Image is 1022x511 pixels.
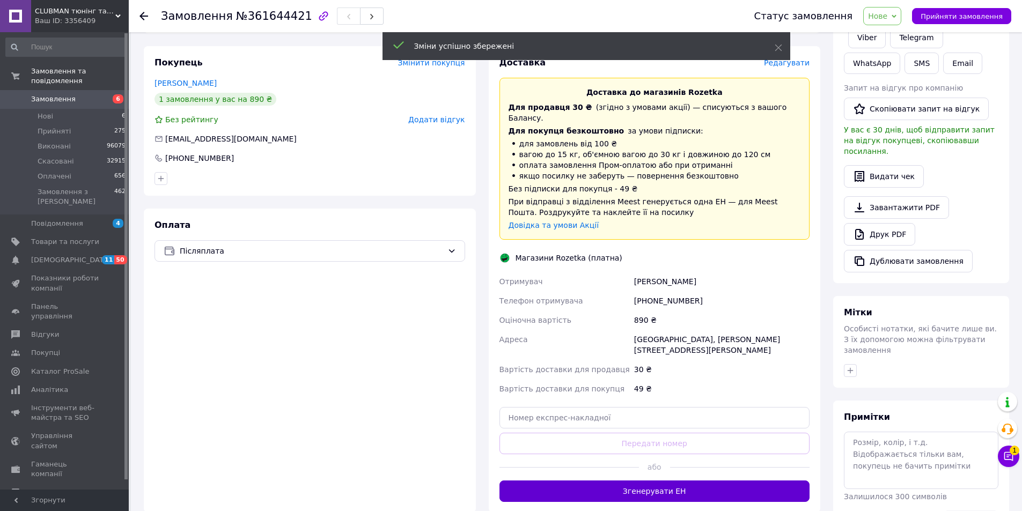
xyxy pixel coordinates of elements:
[848,27,886,48] a: Viber
[844,250,973,272] button: Дублювати замовлення
[165,115,218,124] span: Без рейтингу
[180,245,443,257] span: Післяплата
[38,127,71,136] span: Прийняті
[921,12,1003,20] span: Прийняти замовлення
[114,187,126,206] span: 462
[161,10,233,23] span: Замовлення
[408,115,465,124] span: Додати відгук
[844,98,989,120] button: Скопіювати запит на відгук
[107,157,126,166] span: 32915
[31,255,111,265] span: [DEMOGRAPHIC_DATA]
[31,403,99,423] span: Інструменти веб-майстра та SEO
[38,157,74,166] span: Скасовані
[35,6,115,16] span: CLUBMAN тюнінг та автоаксесуари
[31,385,68,395] span: Аналітика
[113,219,123,228] span: 4
[139,11,148,21] div: Повернутися назад
[844,412,890,422] span: Примітки
[844,84,963,92] span: Запит на відгук про компанію
[632,379,812,398] div: 49 ₴
[632,272,812,291] div: [PERSON_NAME]
[31,367,89,376] span: Каталог ProSale
[912,8,1011,24] button: Прийняти замовлення
[31,431,99,450] span: Управління сайтом
[890,27,943,48] a: Telegram
[31,94,76,104] span: Замовлення
[5,38,127,57] input: Пошук
[905,53,939,74] button: SMS
[155,93,276,106] div: 1 замовлення у вас на 890 ₴
[632,310,812,330] div: 890 ₴
[509,171,801,181] li: якщо посилку не заберуть — повернення безкоштовно
[102,255,114,264] span: 11
[31,460,99,479] span: Гаманець компанії
[844,53,900,74] a: WhatsApp
[35,16,129,26] div: Ваш ID: 3356409
[122,112,126,121] span: 6
[38,172,71,181] span: Оплачені
[31,348,60,358] span: Покупці
[155,220,190,230] span: Оплата
[499,277,543,286] span: Отримувач
[509,103,592,112] span: Для продавця 30 ₴
[38,112,53,121] span: Нові
[499,365,630,374] span: Вартість доставки для продавця
[509,102,801,123] div: (згідно з умовами акції) — списуються з вашого Балансу.
[31,302,99,321] span: Панель управління
[31,330,59,339] span: Відгуки
[509,125,801,136] div: за умови підписки:
[844,324,997,354] span: Особисті нотатки, які бачите лише ви. З їх допомогою можна фільтрувати замовлення
[165,135,297,143] span: [EMAIL_ADDRESS][DOMAIN_NAME]
[31,487,58,497] span: Маркет
[114,127,126,136] span: 275
[499,316,571,324] span: Оціночна вартість
[868,12,887,20] span: Нове
[499,297,583,305] span: Телефон отримувача
[499,57,546,68] span: Доставка
[499,335,528,344] span: Адреса
[499,407,810,428] input: Номер експрес-накладної
[632,291,812,310] div: [PHONE_NUMBER]
[155,57,203,68] span: Покупець
[31,273,99,293] span: Показники роботи компанії
[632,330,812,360] div: [GEOGRAPHIC_DATA], [PERSON_NAME][STREET_ADDRESS][PERSON_NAME]
[1010,443,1019,453] span: 1
[236,10,312,23] span: №361644421
[844,196,949,219] a: Завантажити PDF
[499,480,810,502] button: Згенерувати ЕН
[844,165,924,188] button: Видати чек
[844,492,947,501] span: Залишилося 300 символів
[31,219,83,228] span: Повідомлення
[107,142,126,151] span: 96079
[509,138,801,149] li: для замовлень від 100 ₴
[499,384,625,393] span: Вартість доставки для покупця
[38,187,114,206] span: Замовлення з [PERSON_NAME]
[943,53,982,74] button: Email
[31,66,129,86] span: Замовлення та повідомлення
[509,183,801,194] div: Без підписки для покупця - 49 ₴
[509,127,624,135] span: Для покупця безкоштовно
[844,223,915,246] a: Друк PDF
[38,142,71,151] span: Виконані
[639,462,670,472] span: або
[414,41,748,51] div: Зміни успішно збережені
[844,307,872,317] span: Мітки
[155,79,217,87] a: [PERSON_NAME]
[998,446,1019,467] button: Чат з покупцем1
[509,149,801,160] li: вагою до 15 кг, об'ємною вагою до 30 кг і довжиною до 120 см
[509,160,801,171] li: оплата замовлення Пром-оплатою або при отриманні
[164,153,235,164] div: [PHONE_NUMBER]
[844,125,995,155] span: У вас є 30 днів, щоб відправити запит на відгук покупцеві, скопіювавши посилання.
[113,94,123,103] span: 6
[632,360,812,379] div: 30 ₴
[31,237,99,247] span: Товари та послуги
[586,88,723,97] span: Доставка до магазинів Rozetka
[513,253,625,263] div: Магазини Rozetka (платна)
[754,11,853,21] div: Статус замовлення
[509,221,599,229] a: Довідка та умови Акції
[509,196,801,218] div: При відправці з відділення Meest генерується одна ЕН — для Meest Пошта. Роздрукуйте та наклейте ї...
[398,58,465,67] span: Змінити покупця
[764,58,810,67] span: Редагувати
[114,255,127,264] span: 50
[114,172,126,181] span: 656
